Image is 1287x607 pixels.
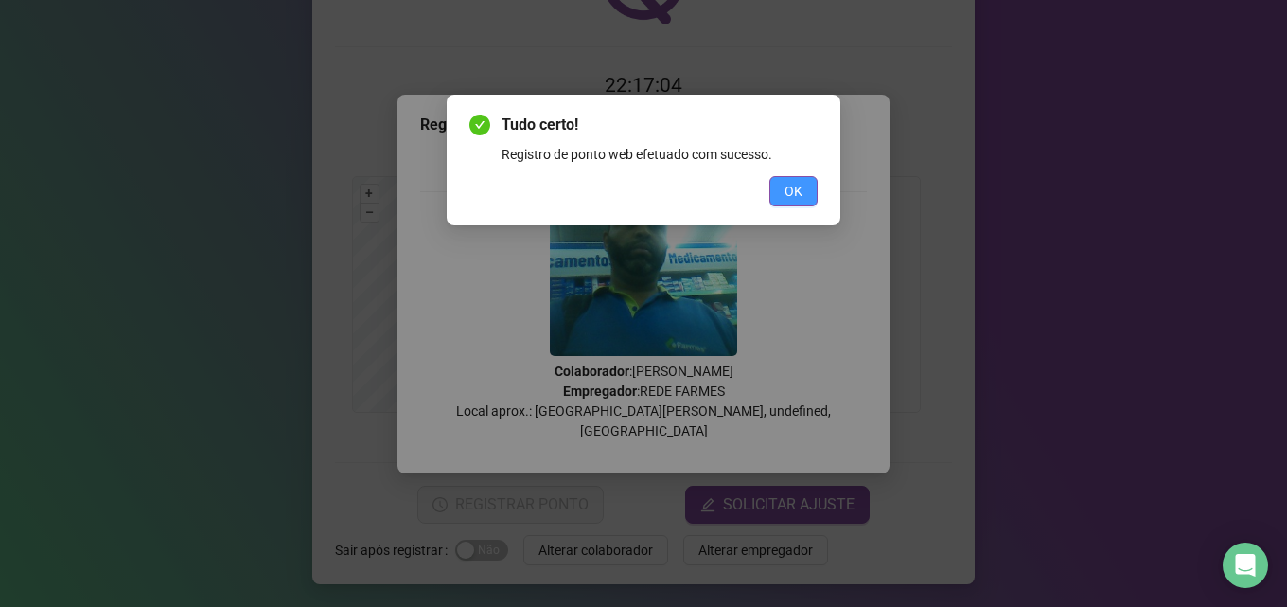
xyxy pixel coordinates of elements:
[785,181,802,202] span: OK
[502,114,818,136] span: Tudo certo!
[502,144,818,165] div: Registro de ponto web efetuado com sucesso.
[1223,543,1268,588] div: Open Intercom Messenger
[769,176,818,206] button: OK
[469,115,490,135] span: check-circle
